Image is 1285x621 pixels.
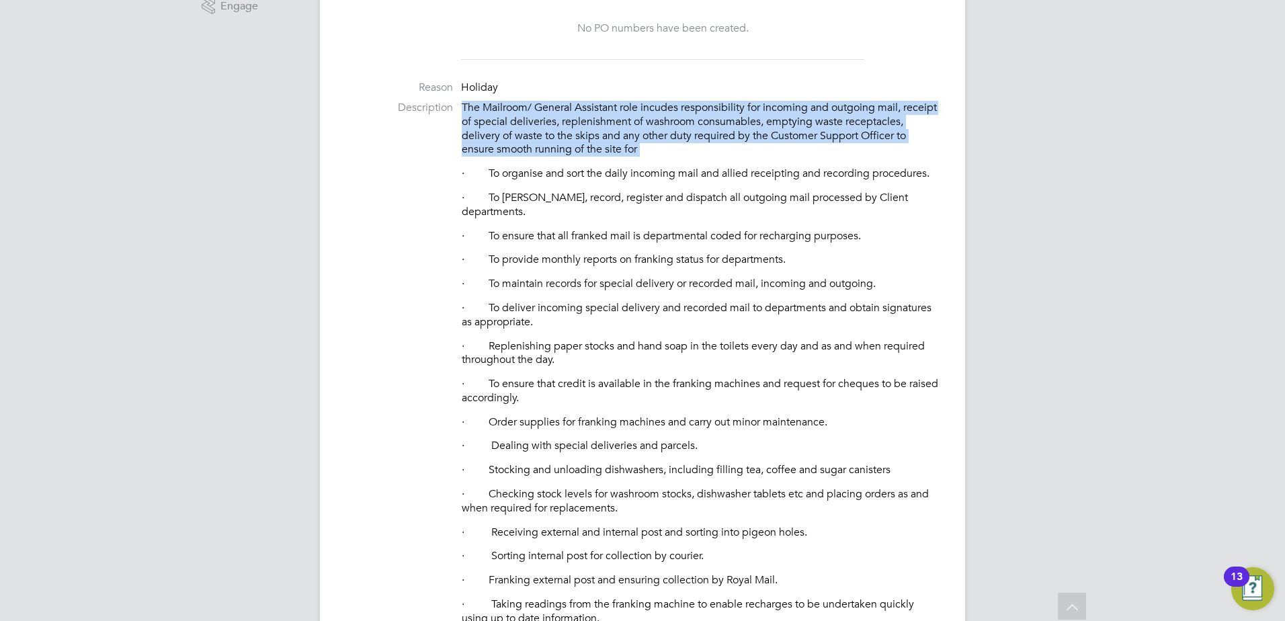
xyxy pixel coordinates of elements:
p: · Sorting internal post for collection by courier. [462,549,938,563]
p: · Receiving external and internal post and sorting into pigeon holes. [462,526,938,540]
label: Description [347,101,453,115]
button: Open Resource Center, 13 new notifications [1231,567,1274,610]
span: Holiday [461,81,498,94]
p: · To provide monthly reports on franking status for departments. [462,253,938,267]
p: · Replenishing paper stocks and hand soap in the toilets every day and as and when required throu... [462,339,938,368]
div: No PO numbers have been created. [474,22,851,36]
p: · To maintain records for special delivery or recorded mail, incoming and outgoing. [462,277,938,291]
label: Reason [347,81,453,95]
p: The Mailroom/ General Assistant role incudes responsibility for incoming and outgoing mail, recei... [462,101,938,157]
p: · To [PERSON_NAME], record, register and dispatch all outgoing mail processed by Client departments. [462,191,938,219]
p: · To ensure that all franked mail is departmental coded for recharging purposes. [462,229,938,243]
p: · Dealing with special deliveries and parcels. [462,439,938,453]
p: · To deliver incoming special delivery and recorded mail to departments and obtain signatures as ... [462,301,938,329]
p: · Order supplies for franking machines and carry out minor maintenance. [462,415,938,429]
span: Engage [220,1,258,12]
p: · To organise and sort the daily incoming mail and allied receipting and recording procedures. [462,167,938,181]
p: · Franking external post and ensuring collection by Royal Mail. [462,573,938,587]
p: · Stocking and unloading dishwashers, including filling tea, coffee and sugar canisters [462,463,938,477]
p: · To ensure that credit is available in the franking machines and request for cheques to be raise... [462,377,938,405]
p: · Checking stock levels for washroom stocks, dishwasher tablets etc and placing orders as and whe... [462,487,938,515]
div: 13 [1231,577,1243,594]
